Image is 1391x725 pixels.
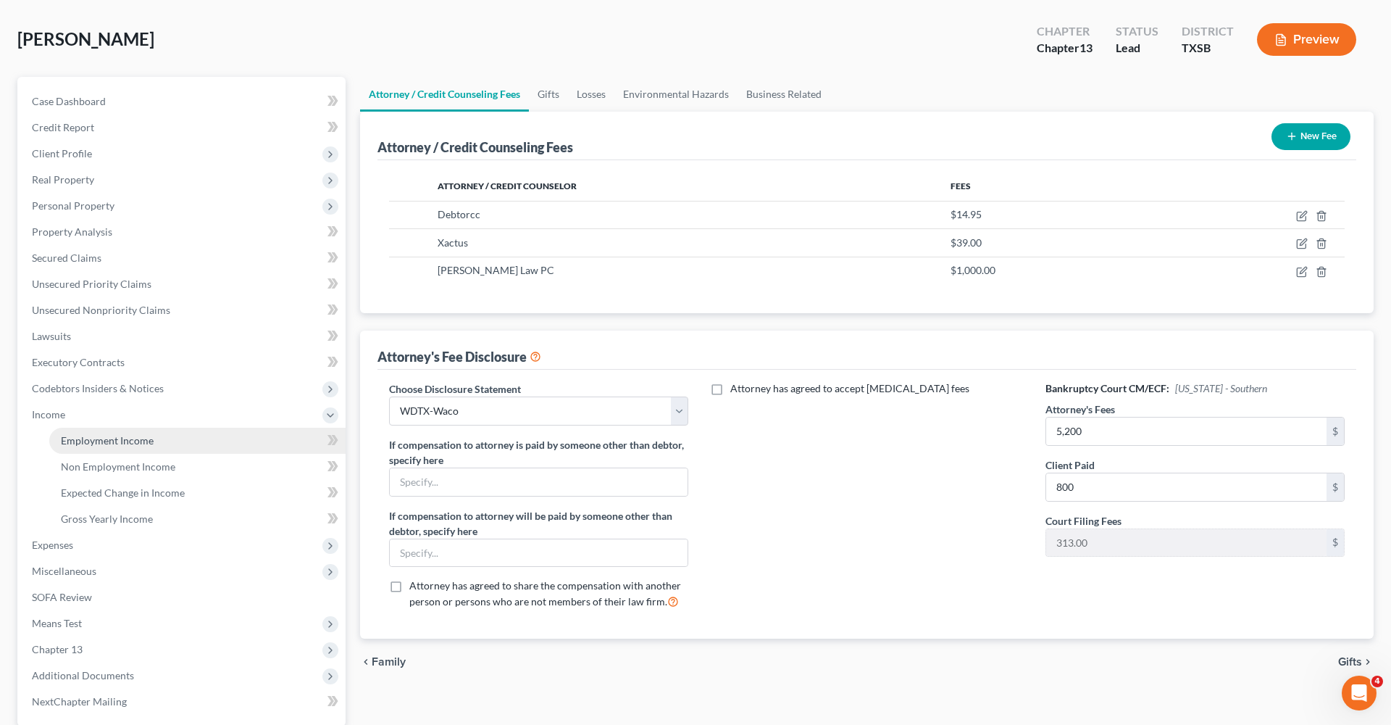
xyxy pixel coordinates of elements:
span: Means Test [32,617,82,629]
a: Environmental Hazards [614,77,738,112]
span: SOFA Review [32,591,92,603]
div: Chapter [1037,23,1093,40]
button: Gifts chevron_right [1338,656,1374,668]
span: [US_STATE] - Southern [1175,382,1267,394]
span: Codebtors Insiders & Notices [32,382,164,394]
div: Attorney / Credit Counseling Fees [377,138,573,156]
div: TXSB [1182,40,1234,57]
label: If compensation to attorney is paid by someone other than debtor, specify here [389,437,688,468]
div: District [1182,23,1234,40]
a: Gross Yearly Income [49,506,346,532]
i: chevron_right [1362,656,1374,668]
span: Case Dashboard [32,95,106,107]
a: Attorney / Credit Counseling Fees [360,77,529,112]
span: Xactus [438,236,468,249]
i: chevron_left [360,656,372,668]
span: Property Analysis [32,225,112,238]
h6: Bankruptcy Court CM/ECF: [1045,381,1345,396]
a: Case Dashboard [20,88,346,115]
span: Secured Claims [32,252,101,264]
span: Non Employment Income [61,460,175,473]
div: Lead [1116,40,1158,57]
div: $ [1327,529,1344,557]
label: Court Filing Fees [1045,513,1121,529]
span: Real Property [32,173,94,186]
div: $ [1327,418,1344,445]
span: $14.95 [951,208,982,220]
span: Expenses [32,539,73,551]
a: Unsecured Priority Claims [20,271,346,297]
span: [PERSON_NAME] [17,28,154,49]
span: Attorney / Credit Counselor [438,181,577,191]
a: Gifts [529,77,568,112]
span: Income [32,408,65,420]
span: Credit Report [32,121,94,133]
button: chevron_left Family [360,656,406,668]
a: SOFA Review [20,584,346,610]
input: 0.00 [1046,529,1327,557]
span: Miscellaneous [32,565,96,577]
span: Client Profile [32,147,92,159]
span: 4 [1371,676,1383,687]
span: Unsecured Nonpriority Claims [32,304,170,316]
span: Lawsuits [32,330,71,342]
a: Unsecured Nonpriority Claims [20,297,346,323]
span: Employment Income [61,434,154,447]
span: Attorney has agreed to accept [MEDICAL_DATA] fees [730,382,969,394]
a: Credit Report [20,115,346,141]
label: If compensation to attorney will be paid by someone other than debtor, specify here [389,508,688,539]
span: Family [372,656,406,668]
span: Debtorcc [438,208,480,220]
span: Gross Yearly Income [61,513,153,525]
input: 0.00 [1046,473,1327,501]
label: Choose Disclosure Statement [389,381,521,397]
a: NextChapter Mailing [20,689,346,715]
a: Non Employment Income [49,454,346,480]
span: Personal Property [32,199,114,212]
iframe: Intercom live chat [1342,676,1377,710]
button: New Fee [1271,123,1350,150]
a: Expected Change in Income [49,480,346,506]
span: Fees [951,181,971,191]
span: Attorney has agreed to share the compensation with another person or persons who are not members ... [409,579,681,608]
span: Unsecured Priority Claims [32,278,151,290]
span: NextChapter Mailing [32,695,127,708]
input: Specify... [390,468,688,496]
a: Losses [568,77,614,112]
span: Chapter 13 [32,643,83,655]
div: Chapter [1037,40,1093,57]
span: [PERSON_NAME] Law PC [438,264,554,276]
div: Attorney's Fee Disclosure [377,348,541,365]
input: Specify... [390,539,688,567]
a: Property Analysis [20,219,346,245]
span: Executory Contracts [32,356,125,368]
span: $1,000.00 [951,264,995,276]
label: Client Paid [1045,457,1095,473]
span: $39.00 [951,236,982,249]
a: Employment Income [49,428,346,454]
a: Business Related [738,77,830,112]
input: 0.00 [1046,418,1327,445]
span: Gifts [1338,656,1362,668]
a: Lawsuits [20,323,346,349]
span: Expected Change in Income [61,486,185,499]
a: Executory Contracts [20,349,346,376]
span: Additional Documents [32,669,134,681]
div: $ [1327,473,1344,501]
div: Status [1116,23,1158,40]
span: 13 [1079,41,1093,54]
label: Attorney's Fees [1045,402,1115,417]
button: Preview [1257,23,1356,56]
a: Secured Claims [20,245,346,271]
